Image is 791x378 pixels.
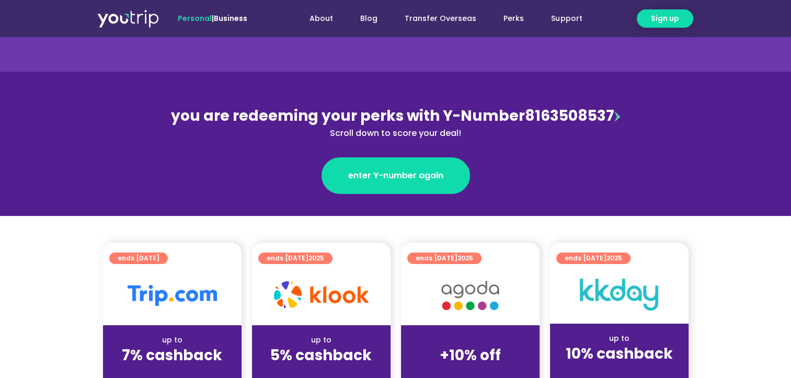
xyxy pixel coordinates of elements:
span: Personal [178,13,212,24]
span: enter Y-number again [348,169,443,182]
div: (for stays only) [111,365,233,376]
span: ends [DATE] [118,253,159,264]
strong: 7% cashback [122,345,222,365]
span: ends [DATE] [267,253,324,264]
a: Blog [347,9,391,28]
nav: Menu [276,9,595,28]
strong: 5% cashback [270,345,372,365]
div: (for stays only) [558,363,680,374]
a: Transfer Overseas [391,9,490,28]
span: 2025 [308,254,324,262]
a: Business [214,13,247,24]
div: up to [558,333,680,344]
a: ends [DATE]2025 [556,253,630,264]
span: up to [461,335,480,345]
a: Sign up [637,9,693,28]
div: up to [111,335,233,346]
span: ends [DATE] [565,253,622,264]
span: 2025 [457,254,473,262]
strong: +10% off [440,345,501,365]
a: ends [DATE]2025 [407,253,482,264]
span: 2025 [606,254,622,262]
a: enter Y-number again [322,157,470,194]
a: Support [537,9,595,28]
span: ends [DATE] [416,253,473,264]
div: Scroll down to score your deal! [169,127,623,140]
span: | [178,13,247,24]
div: (for stays only) [260,365,382,376]
strong: 10% cashback [566,343,673,364]
span: you are redeeming your perks with Y-Number [171,106,525,126]
a: ends [DATE] [109,253,168,264]
span: Sign up [651,13,679,24]
a: About [296,9,347,28]
a: ends [DATE]2025 [258,253,333,264]
div: (for stays only) [409,365,531,376]
div: up to [260,335,382,346]
a: Perks [490,9,537,28]
div: 8163508537 [169,105,623,140]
